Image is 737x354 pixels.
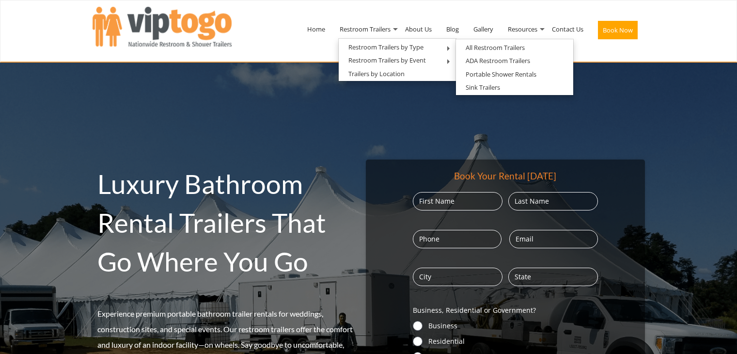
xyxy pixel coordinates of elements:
[454,169,556,182] div: Book Your Rental [DATE]
[509,230,598,248] input: Email
[97,164,361,281] h2: Luxury Bathroom Rental Trailers That Go Where You Go
[413,230,502,248] input: Phone
[456,55,540,67] a: ADA Restroom Trailers
[591,4,645,60] a: Book Now
[93,7,232,47] img: VIPTOGO
[456,68,546,80] a: Portable Shower Rentals
[398,4,439,54] a: About Us
[456,81,510,94] a: Sink Trailers
[456,42,534,54] a: All Restroom Trailers
[501,4,545,54] a: Resources
[339,54,436,66] a: Restroom Trailers by Event
[332,4,398,54] a: Restroom Trailers
[428,321,598,331] label: Business
[339,41,433,53] a: Restroom Trailers by Type
[466,4,501,54] a: Gallery
[413,192,502,210] input: First Name
[300,4,332,54] a: Home
[508,268,598,286] input: State
[508,192,598,210] input: Last Name
[413,268,502,286] input: City
[545,4,591,54] a: Contact Us
[339,68,414,80] a: Trailers by Location
[598,21,638,39] button: Book Now
[428,337,598,346] label: Residential
[413,306,536,315] legend: Business, Residential or Government?
[439,4,466,54] a: Blog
